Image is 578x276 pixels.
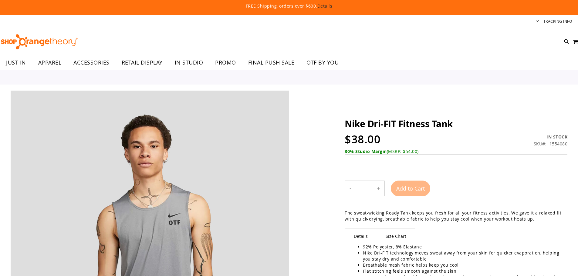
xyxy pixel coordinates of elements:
a: PROMO [209,56,242,70]
strong: SKU [534,141,547,147]
li: Flat stitching feels smooth against the skin [363,268,561,274]
a: OTF BY YOU [300,56,345,70]
span: JUST IN [6,56,26,69]
span: APPAREL [38,56,62,69]
div: 1554080 [549,141,568,147]
div: Availability [534,134,568,140]
a: ACCESSORIES [67,56,116,70]
span: RETAIL DISPLAY [122,56,163,69]
a: FINAL PUSH SALE [242,56,301,70]
button: Decrease product quantity [345,181,356,196]
span: Details [345,228,377,244]
div: The sweat-wicking Ready Tank keeps you fresh for all your fitness activities. We gave it a relaxe... [345,210,567,222]
a: IN STUDIO [169,56,209,70]
b: 30% Studio Margin [345,148,387,154]
a: APPAREL [32,56,68,69]
li: Nike Dri-FIT technology moves sweat away from your skin for quicker evaporation, helping you stay... [363,250,561,262]
span: Size Chart [377,228,415,244]
p: FREE Shipping, orders over $600. [107,3,471,9]
div: (MSRP: $54.00) [345,148,567,155]
a: Details [317,3,333,9]
button: Increase product quantity [372,181,384,196]
a: RETAIL DISPLAY [116,56,169,70]
span: IN STUDIO [175,56,203,69]
span: $38.00 [345,132,380,147]
span: ACCESSORIES [73,56,110,69]
span: Nike Dri-FIT Fitness Tank [345,118,453,130]
li: 92% Polyester, 8% Elastane [363,244,561,250]
span: FINAL PUSH SALE [248,56,295,69]
div: In stock [534,134,568,140]
button: Account menu [536,19,539,25]
span: PROMO [215,56,236,69]
input: Product quantity [356,181,372,196]
a: Tracking Info [543,19,572,24]
li: Breathable mesh fabric helps keep you cool [363,262,561,268]
span: OTF BY YOU [306,56,339,69]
